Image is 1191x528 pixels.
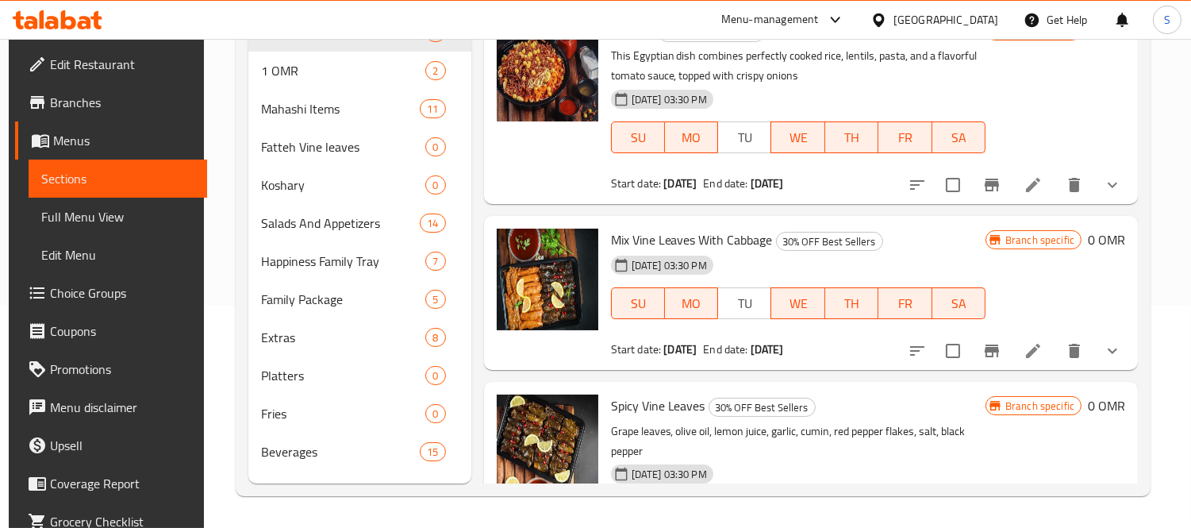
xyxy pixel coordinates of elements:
[999,233,1081,248] span: Branch specific
[261,137,425,156] span: Fatteh Vine leaves
[825,121,878,153] button: TH
[671,126,712,149] span: MO
[261,328,425,347] span: Extras
[248,7,471,477] nav: Menu sections
[29,236,208,274] a: Edit Menu
[832,292,872,315] span: TH
[611,287,665,319] button: SU
[248,395,471,433] div: Fries0
[248,52,471,90] div: 1 OMR2
[893,11,998,29] div: [GEOGRAPHIC_DATA]
[665,287,718,319] button: MO
[1024,341,1043,360] a: Edit menu item
[611,121,665,153] button: SU
[261,290,425,309] span: Family Package
[973,332,1011,370] button: Branch-specific-item
[625,258,713,273] span: [DATE] 03:30 PM
[778,292,818,315] span: WE
[15,45,208,83] a: Edit Restaurant
[625,92,713,107] span: [DATE] 03:30 PM
[420,214,445,233] div: items
[50,436,195,455] span: Upsell
[421,445,444,460] span: 15
[248,356,471,395] div: Platters0
[261,175,425,195] span: Koshary
[15,388,208,426] a: Menu disclaimer
[724,292,765,315] span: TU
[878,287,932,319] button: FR
[426,292,444,307] span: 5
[50,474,195,493] span: Coverage Report
[973,166,1011,204] button: Branch-specific-item
[885,126,925,149] span: FR
[248,166,471,204] div: Koshary0
[497,395,598,496] img: Spicy Vine Leaves
[15,274,208,312] a: Choice Groups
[248,433,471,471] div: Beverages15
[426,178,444,193] span: 0
[703,339,747,360] span: End date:
[1055,332,1093,370] button: delete
[248,128,471,166] div: Fatteh Vine leaves0
[724,126,765,149] span: TU
[15,464,208,503] a: Coverage Report
[261,404,425,423] span: Fries
[939,126,979,149] span: SA
[497,229,598,330] img: Mix Vine Leaves With Cabbage
[29,160,208,198] a: Sections
[776,232,883,251] div: 30% OFF Best Sellers
[261,99,420,118] div: Mahashi Items
[261,442,420,461] span: Beverages
[15,83,208,121] a: Branches
[611,228,773,252] span: Mix Vine Leaves With Cabbage
[426,64,444,79] span: 2
[1103,341,1122,360] svg: Show Choices
[709,399,815,417] span: 30% OFF Best Sellers
[663,339,697,360] b: [DATE]
[939,292,979,315] span: SA
[778,126,818,149] span: WE
[15,426,208,464] a: Upsell
[625,467,713,482] span: [DATE] 03:30 PM
[426,140,444,155] span: 0
[751,173,784,194] b: [DATE]
[421,216,444,231] span: 14
[611,339,662,360] span: Start date:
[932,287,985,319] button: SA
[717,121,771,153] button: TU
[261,366,425,385] div: Platters
[53,131,195,150] span: Menus
[936,168,970,202] span: Select to update
[665,121,718,153] button: MO
[898,166,936,204] button: sort-choices
[50,322,195,341] span: Coupons
[425,328,445,347] div: items
[770,287,824,319] button: WE
[611,394,705,418] span: Spicy Vine Leaves
[936,334,970,368] span: Select to update
[425,252,445,271] div: items
[611,46,985,86] p: This Egyptian dish combines perfectly cooked rice, lentils, pasta, and a flavorful tomato sauce, ...
[248,242,471,280] div: Happiness Family Tray7
[885,292,925,315] span: FR
[261,214,420,233] span: Salads And Appetizers
[618,126,659,149] span: SU
[703,173,747,194] span: End date:
[932,121,985,153] button: SA
[426,330,444,345] span: 8
[41,207,195,226] span: Full Menu View
[497,20,598,121] img: Koshary
[50,360,195,379] span: Promotions
[426,407,444,422] span: 0
[878,121,932,153] button: FR
[421,102,444,117] span: 11
[426,254,444,269] span: 7
[41,245,195,264] span: Edit Menu
[1093,166,1131,204] button: show more
[825,287,878,319] button: TH
[777,233,882,251] span: 30% OFF Best Sellers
